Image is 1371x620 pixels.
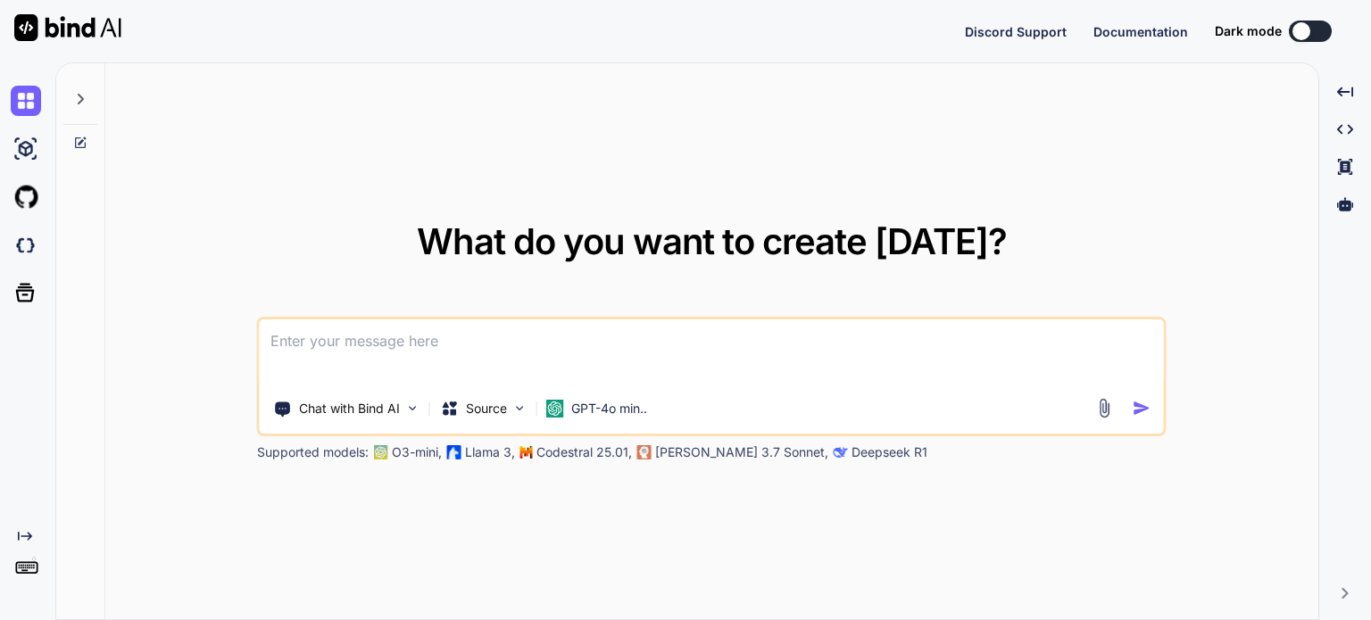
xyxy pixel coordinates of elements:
p: O3-mini, [392,443,442,461]
img: Bind AI [14,14,121,41]
p: Source [466,400,507,417]
img: GPT-4 [374,445,388,459]
p: Deepseek R1 [852,443,927,461]
p: [PERSON_NAME] 3.7 Sonnet, [655,443,828,461]
img: Llama2 [447,445,461,459]
img: icon [1133,399,1151,417]
img: chat [11,86,41,116]
p: Supported models: [257,443,369,461]
img: ai-studio [11,134,41,164]
span: What do you want to create [DATE]? [417,219,1007,263]
p: GPT-4o min.. [571,400,647,417]
span: Documentation [1093,24,1188,39]
p: Llama 3, [465,443,515,461]
img: GPT-4o mini [546,400,564,417]
span: Discord Support [965,24,1067,39]
button: Discord Support [965,22,1067,41]
img: Mistral-AI [520,446,533,459]
img: Pick Models [512,401,528,416]
p: Chat with Bind AI [299,400,400,417]
img: githubLight [11,182,41,212]
img: Pick Tools [405,401,420,416]
img: darkCloudIdeIcon [11,230,41,260]
img: attachment [1094,398,1115,418]
span: Dark mode [1215,22,1282,40]
button: Documentation [1093,22,1188,41]
img: claude [834,445,848,459]
p: Codestral 25.01, [536,443,632,461]
img: claude [637,445,652,459]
